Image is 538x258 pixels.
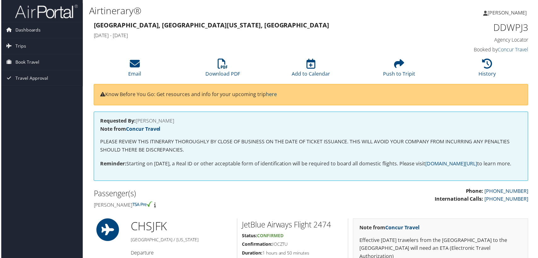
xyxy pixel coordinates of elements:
strong: Duration: [242,251,262,257]
strong: Reminder: [100,161,126,168]
span: Trips [14,38,25,54]
h5: 1 hours and 50 minutes [242,251,344,257]
h2: Passenger(s) [93,189,306,200]
h4: [PERSON_NAME] [93,202,306,209]
img: tsa-precheck.png [132,202,152,208]
strong: Requested By: [100,118,135,125]
h4: Departure [130,250,232,257]
span: Book Travel [14,54,38,70]
a: Concur Travel [125,126,160,133]
img: airportal-logo.png [14,4,77,19]
span: Travel Approval [14,71,47,86]
h2: JetBlue Airways Flight 2474 [242,221,344,231]
a: [PHONE_NUMBER] [486,196,529,203]
strong: Note from [100,126,160,133]
span: Confirmed [257,234,283,240]
h5: [GEOGRAPHIC_DATA] / [US_STATE] [130,238,232,244]
strong: International Calls: [436,196,484,203]
strong: Note from [360,225,421,232]
a: Email [128,62,140,77]
p: Know Before You Go: Get resources and info for your upcoming trip [100,91,523,99]
a: here [266,91,277,98]
strong: Phone: [467,188,484,195]
p: Starting on [DATE], a Real ID or other acceptable form of identification will be required to boar... [100,161,523,169]
h4: Booked by [427,46,529,53]
strong: Confirmation: [242,242,272,248]
a: History [480,62,497,77]
a: [PHONE_NUMBER] [486,188,529,195]
a: Concur Travel [499,46,529,53]
p: PLEASE REVIEW THIS ITINERARY THOROUGHLY BY CLOSE OF BUSINESS ON THE DATE OF TICKET ISSUANCE. THIS... [100,138,523,154]
a: Concur Travel [386,225,421,232]
a: Push to Tripit [384,62,416,77]
h4: Agency Locator [427,37,529,43]
h1: DDWPJ3 [427,21,529,34]
span: [PERSON_NAME] [489,9,528,16]
h4: [DATE] - [DATE] [93,32,418,39]
a: [DOMAIN_NAME][URL] [426,161,478,168]
strong: [GEOGRAPHIC_DATA], [GEOGRAPHIC_DATA] [US_STATE], [GEOGRAPHIC_DATA] [93,21,329,29]
a: [PERSON_NAME] [484,3,534,22]
a: Add to Calendar [292,62,330,77]
h1: Airtinerary® [88,4,386,17]
strong: Status: [242,234,257,240]
h1: CHS JFK [130,220,232,235]
h5: IOCZTU [242,242,344,249]
h4: [PERSON_NAME] [100,119,523,124]
a: Download PDF [205,62,240,77]
span: Dashboards [14,22,40,38]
